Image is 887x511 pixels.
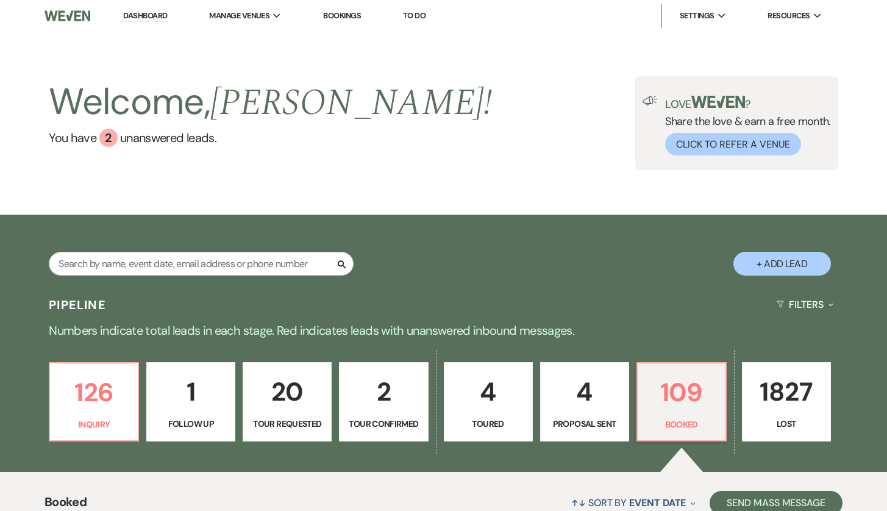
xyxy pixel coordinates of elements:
button: Filters [772,288,838,321]
img: weven-logo-green.svg [691,96,746,108]
p: Tour Requested [251,417,324,431]
a: 126Inquiry [49,362,139,441]
span: Resources [768,10,810,22]
a: Bookings [323,10,361,21]
p: Follow Up [154,417,227,431]
a: 109Booked [636,362,727,441]
a: 4Proposal Sent [540,362,629,441]
input: Search by name, event date, email address or phone number [49,252,354,276]
span: ↑↓ [571,496,586,509]
p: Inquiry [57,418,130,431]
a: You have 2 unanswered leads. [49,129,492,147]
p: Lost [750,417,823,431]
a: 2Tour Confirmed [339,362,428,441]
p: 126 [57,372,130,413]
p: 109 [645,372,718,413]
p: 1 [154,371,227,412]
h3: Pipeline [49,296,106,313]
p: Booked [645,418,718,431]
a: 1827Lost [742,362,831,441]
p: 20 [251,371,324,412]
a: 4Toured [444,362,533,441]
p: 4 [548,371,621,412]
span: Event Date [629,496,686,509]
p: 4 [452,371,525,412]
button: + Add Lead [733,252,831,276]
p: Love ? [665,96,831,110]
p: 2 [347,371,420,412]
span: Settings [680,10,714,22]
h2: Welcome, [49,76,492,129]
img: loud-speaker-illustration.svg [643,96,658,105]
div: 2 [99,129,118,147]
a: To Do [403,10,426,21]
p: 1827 [750,371,823,412]
a: 1Follow Up [146,362,235,441]
p: Proposal Sent [548,417,621,431]
div: Share the love & earn a free month. [658,96,831,155]
p: Tour Confirmed [347,417,420,431]
button: Click to Refer a Venue [665,133,801,155]
span: [PERSON_NAME] ! [210,75,492,131]
p: Toured [452,417,525,431]
span: Manage Venues [209,10,269,22]
img: Weven Logo [45,3,90,29]
a: Dashboard [123,10,167,22]
p: Numbers indicate total leads in each stage. Red indicates leads with unanswered inbound messages. [5,321,883,340]
a: 20Tour Requested [243,362,332,441]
